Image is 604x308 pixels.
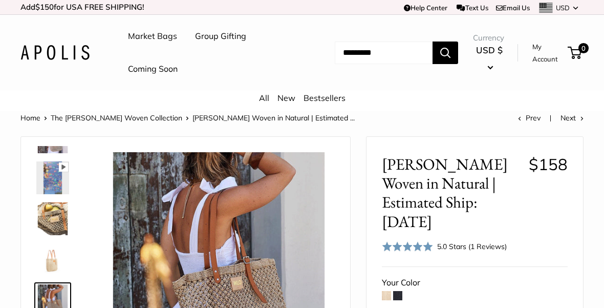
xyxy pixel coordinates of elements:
[8,269,110,300] iframe: Sign Up via Text for Offers
[34,241,71,278] a: Mercado Woven in Natural | Estimated Ship: Oct. 19th
[496,4,530,12] a: Email Us
[457,4,488,12] a: Text Us
[382,155,521,231] span: [PERSON_NAME] Woven in Natural | Estimated Ship: [DATE]
[404,4,447,12] a: Help Center
[36,161,69,194] img: Mercado Woven in Natural | Estimated Ship: Oct. 19th
[51,113,182,122] a: The [PERSON_NAME] Woven Collection
[192,113,355,122] span: [PERSON_NAME] Woven in Natural | Estimated ...
[532,40,564,66] a: My Account
[20,113,40,122] a: Home
[556,4,570,12] span: USD
[578,43,589,53] span: 0
[518,113,541,122] a: Prev
[35,2,54,12] span: $150
[259,93,269,103] a: All
[195,29,246,44] a: Group Gifting
[36,243,69,276] img: Mercado Woven in Natural | Estimated Ship: Oct. 19th
[34,200,71,237] a: Mercado Woven in Natural | Estimated Ship: Oct. 19th
[20,111,355,125] nav: Breadcrumb
[560,113,584,122] a: Next
[433,42,458,64] button: Search
[36,202,69,235] img: Mercado Woven in Natural | Estimated Ship: Oct. 19th
[529,154,568,174] span: $158
[473,31,506,45] span: Currency
[335,42,433,64] input: Search...
[473,42,506,75] button: USD $
[476,45,503,55] span: USD $
[382,239,507,254] div: 5.0 Stars (1 Reviews)
[128,61,178,77] a: Coming Soon
[569,47,581,59] a: 0
[304,93,346,103] a: Bestsellers
[34,159,71,196] a: Mercado Woven in Natural | Estimated Ship: Oct. 19th
[128,29,177,44] a: Market Bags
[20,45,90,60] img: Apolis
[277,93,295,103] a: New
[437,241,507,252] div: 5.0 Stars (1 Reviews)
[382,275,568,291] div: Your Color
